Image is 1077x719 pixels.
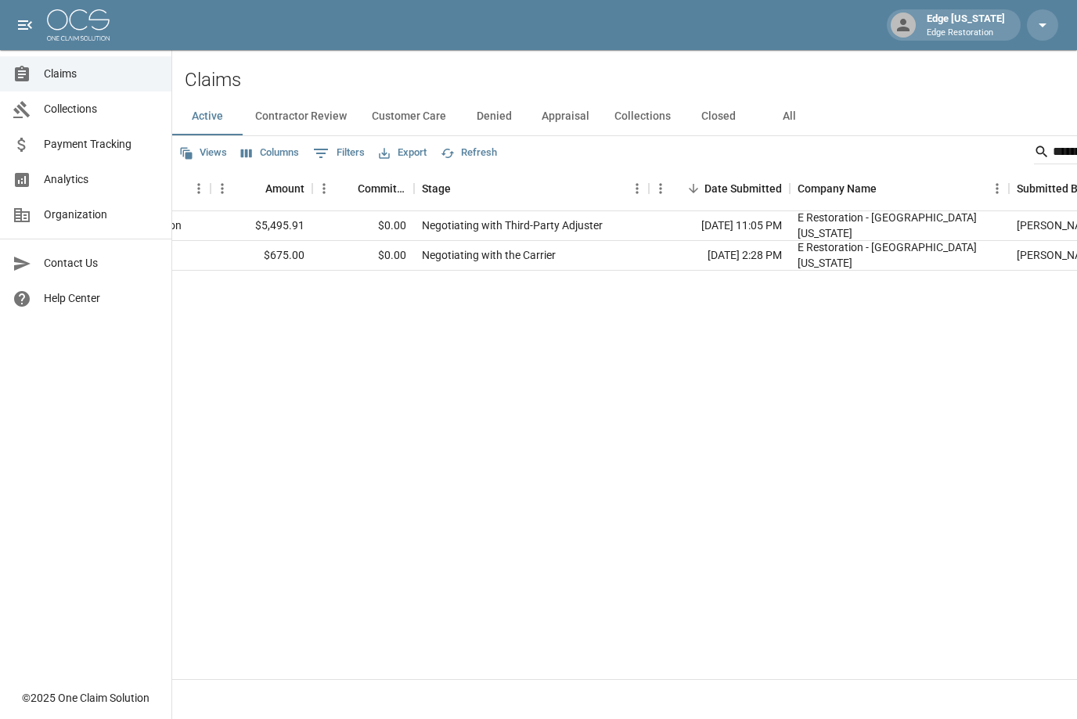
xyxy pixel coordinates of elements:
[211,211,312,241] div: $5,495.91
[798,210,1001,241] div: E Restoration - Southern Utah
[9,9,41,41] button: open drawer
[44,101,159,117] span: Collections
[243,178,265,200] button: Sort
[237,141,303,165] button: Select columns
[44,66,159,82] span: Claims
[985,177,1009,200] button: Menu
[44,255,159,271] span: Contact Us
[754,98,824,135] button: All
[422,247,556,263] div: Negotiating with the Carrier
[44,290,159,307] span: Help Center
[211,167,312,210] div: Amount
[187,177,211,200] button: Menu
[211,177,234,200] button: Menu
[175,141,231,165] button: Views
[649,241,790,271] div: [DATE] 2:28 PM
[459,98,529,135] button: Denied
[312,177,336,200] button: Menu
[312,167,414,210] div: Committed Amount
[422,167,451,210] div: Stage
[44,136,159,153] span: Payment Tracking
[312,241,414,271] div: $0.00
[683,178,704,200] button: Sort
[211,241,312,271] div: $675.00
[602,98,683,135] button: Collections
[265,167,304,210] div: Amount
[927,27,1005,40] p: Edge Restoration
[877,178,899,200] button: Sort
[704,167,782,210] div: Date Submitted
[422,217,603,233] div: Negotiating with Third-Party Adjuster
[649,211,790,241] div: [DATE] 11:05 PM
[312,211,414,241] div: $0.00
[798,239,1001,271] div: E Restoration - Southern Utah
[309,141,369,166] button: Show filters
[185,69,241,92] h2: Claims
[336,178,358,200] button: Sort
[22,690,149,706] div: © 2025 One Claim Solution
[243,98,359,135] button: Contractor Review
[790,167,1009,210] div: Company Name
[649,177,672,200] button: Menu
[172,98,243,135] button: Active
[359,98,459,135] button: Customer Care
[44,171,159,188] span: Analytics
[625,177,649,200] button: Menu
[529,98,602,135] button: Appraisal
[683,98,754,135] button: Closed
[451,178,473,200] button: Sort
[437,141,501,165] button: Refresh
[798,167,877,210] div: Company Name
[47,9,110,41] img: ocs-logo-white-transparent.png
[375,141,430,165] button: Export
[93,167,211,210] div: Claim Type
[44,207,159,223] span: Organization
[414,167,649,210] div: Stage
[649,167,790,210] div: Date Submitted
[358,167,406,210] div: Committed Amount
[920,11,1011,39] div: Edge [US_STATE]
